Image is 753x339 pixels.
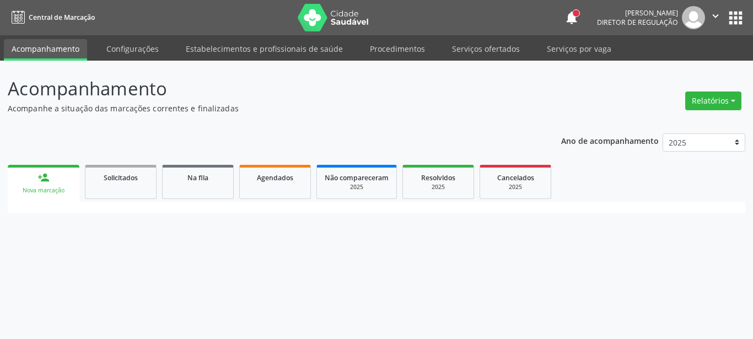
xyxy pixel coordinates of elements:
p: Acompanhe a situação das marcações correntes e finalizadas [8,103,524,114]
div: [PERSON_NAME] [597,8,678,18]
a: Serviços por vaga [539,39,619,58]
button:  [705,6,726,29]
button: notifications [564,10,579,25]
a: Procedimentos [362,39,433,58]
a: Configurações [99,39,166,58]
p: Ano de acompanhamento [561,133,659,147]
span: Na fila [187,173,208,182]
span: Cancelados [497,173,534,182]
div: Nova marcação [15,186,72,195]
span: Central de Marcação [29,13,95,22]
button: apps [726,8,745,28]
button: Relatórios [685,92,741,110]
div: 2025 [488,183,543,191]
i:  [709,10,722,22]
div: 2025 [411,183,466,191]
img: img [682,6,705,29]
a: Acompanhamento [4,39,87,61]
a: Central de Marcação [8,8,95,26]
span: Diretor de regulação [597,18,678,27]
span: Solicitados [104,173,138,182]
div: person_add [37,171,50,184]
a: Serviços ofertados [444,39,528,58]
span: Não compareceram [325,173,389,182]
span: Resolvidos [421,173,455,182]
p: Acompanhamento [8,75,524,103]
div: 2025 [325,183,389,191]
a: Estabelecimentos e profissionais de saúde [178,39,351,58]
span: Agendados [257,173,293,182]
